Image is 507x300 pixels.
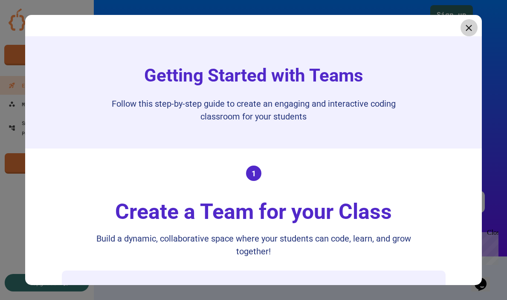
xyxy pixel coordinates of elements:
div: Create a Team for your Class [107,196,400,228]
div: Build a dynamic, collaborative space where your students can code, learn, and grow together! [83,232,424,258]
h1: Getting Started with Teams [136,62,372,89]
div: 1 [246,166,261,181]
p: Follow this step-by-step guide to create an engaging and interactive coding classroom for your st... [83,97,424,123]
div: Chat with us now!Close [3,3,59,54]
